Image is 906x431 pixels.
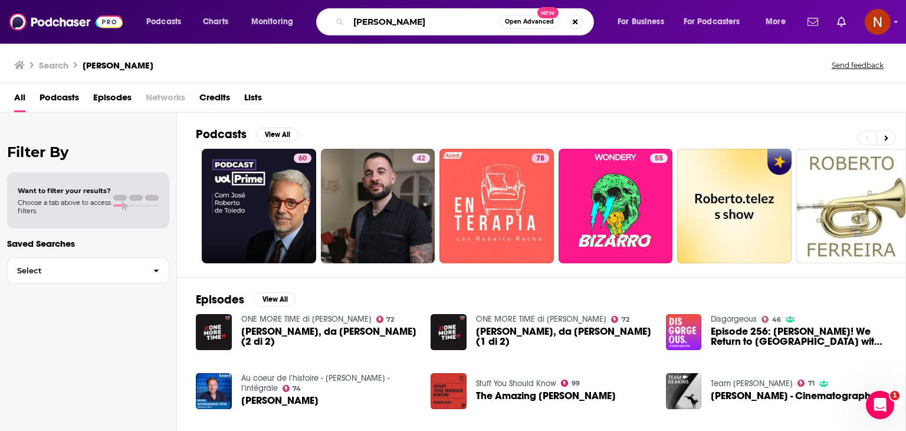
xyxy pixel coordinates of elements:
[241,326,417,347] a: Roberto Saviano, da Roberto a Saviano (2 di 2)
[476,378,556,388] a: Stuff You Should Know
[766,14,786,30] span: More
[327,8,605,35] div: Search podcasts, credits, & more...
[666,373,702,409] img: Roberto Schaefer - Cinematographer
[609,12,679,31] button: open menu
[146,14,181,30] span: Podcasts
[243,12,308,31] button: open menu
[196,127,247,142] h2: Podcasts
[241,373,390,393] a: Au coeur de l’histoire - Stéphane Bern - l’intégrale
[476,314,606,324] a: ONE MORE TIME di Luca Casadei
[196,373,232,409] img: Roberto Saviano
[196,292,244,307] h2: Episodes
[505,19,554,25] span: Open Advanced
[39,60,68,71] h3: Search
[14,88,25,112] span: All
[536,153,544,165] span: 78
[684,14,740,30] span: For Podcasters
[254,292,296,306] button: View All
[40,88,79,112] a: Podcasts
[7,143,169,161] h2: Filter By
[537,7,559,18] span: New
[865,9,891,35] img: User Profile
[138,12,196,31] button: open menu
[476,391,616,401] a: The Amazing Roberto Clemente
[561,380,580,387] a: 99
[241,314,372,324] a: ONE MORE TIME di Luca Casadei
[283,385,301,392] a: 74
[711,391,880,401] span: [PERSON_NAME] - Cinematographer
[431,373,467,409] img: The Amazing Roberto Clemente
[93,88,132,112] a: Episodes
[298,153,307,165] span: 60
[241,326,417,347] span: [PERSON_NAME], da [PERSON_NAME] (2 di 2)
[572,381,580,386] span: 99
[711,391,880,401] a: Roberto Schaefer - Cinematographer
[18,198,111,215] span: Choose a tab above to access filters.
[711,378,793,388] a: Team Deakins
[203,14,228,30] span: Charts
[241,396,319,406] a: Roberto Saviano
[797,380,815,387] a: 71
[195,12,235,31] a: Charts
[866,391,894,419] iframe: Intercom live chat
[146,88,185,112] span: Networks
[293,386,301,391] span: 74
[611,316,629,323] a: 72
[251,14,293,30] span: Monitoring
[196,292,296,307] a: EpisodesView All
[650,154,668,163] a: 55
[531,154,549,163] a: 78
[808,381,815,386] span: 71
[321,149,435,263] a: 42
[412,154,430,163] a: 42
[761,316,781,323] a: 46
[865,9,891,35] button: Show profile menu
[476,326,652,347] span: [PERSON_NAME], da [PERSON_NAME] (1 di 2)
[890,391,900,400] span: 1
[244,88,262,112] a: Lists
[622,317,629,322] span: 72
[196,127,298,142] a: PodcastsView All
[256,128,298,142] button: View All
[196,314,232,350] img: Roberto Saviano, da Roberto a Saviano (2 di 2)
[7,238,169,249] p: Saved Searches
[711,314,757,324] a: Disgorgeous
[666,314,702,350] img: Episode 256: Roberto, Roberto! We Return to Chile with Roberto Henriquez
[199,88,230,112] a: Credits
[83,60,153,71] h3: [PERSON_NAME]
[8,267,144,275] span: Select
[202,149,316,263] a: 60
[618,14,664,30] span: For Business
[431,314,467,350] img: Roberto Saviano, da Roberto a Saviano (1 di 2)
[711,326,887,347] a: Episode 256: Roberto, Roberto! We Return to Chile with Roberto Henriquez
[9,11,123,33] img: Podchaser - Follow, Share and Rate Podcasts
[294,154,311,163] a: 60
[500,15,559,29] button: Open AdvancedNew
[439,149,554,263] a: 78
[376,316,395,323] a: 72
[757,12,800,31] button: open menu
[7,257,169,284] button: Select
[241,396,319,406] span: [PERSON_NAME]
[476,391,616,401] span: The Amazing [PERSON_NAME]
[18,187,111,195] span: Want to filter your results?
[803,12,823,32] a: Show notifications dropdown
[772,317,781,322] span: 46
[349,12,500,31] input: Search podcasts, credits, & more...
[865,9,891,35] span: Logged in as AdelNBM
[559,149,673,263] a: 55
[711,326,887,347] span: Episode 256: [PERSON_NAME]! We Return to [GEOGRAPHIC_DATA] with [PERSON_NAME]
[655,153,663,165] span: 55
[476,326,652,347] a: Roberto Saviano, da Roberto a Saviano (1 di 2)
[676,12,757,31] button: open menu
